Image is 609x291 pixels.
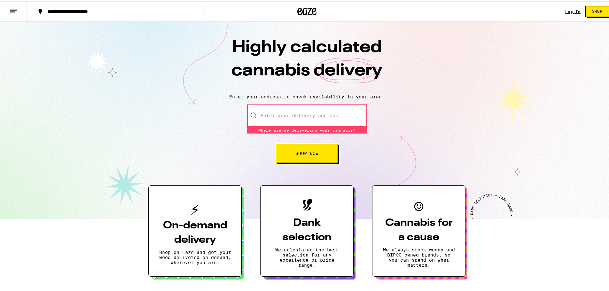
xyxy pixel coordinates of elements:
[6,93,607,98] p: Enter your address to check availability in your area.
[159,249,231,264] p: Shop on Eaze and get your weed delivered on demand, wherever you are.
[565,8,581,12] a: Log In
[148,184,242,275] button: On-demand deliveryShop on Eaze and get your weed delivered on demand, wherever you are.
[195,35,419,88] h1: Highly calculated cannabis delivery
[271,215,343,243] h3: Dank selection
[159,217,231,246] h3: On-demand delivery
[295,150,318,154] span: Shop Now
[4,4,46,10] span: Hi. Need any help?
[383,246,455,266] p: We always stock women and BIPOC owned brands, so you can spend on what matters.
[276,142,338,162] button: Shop Now
[247,103,367,126] input: Enter your delivery address
[260,184,354,275] button: Dank selectionWe calculated the best selection for any experience or price range.
[247,126,367,132] div: Where are we delivering your cannabis?
[372,184,465,275] button: Cannabis for a causeWe always stock women and BIPOC owned brands, so you can spend on what matters.
[585,5,609,16] button: Shop
[592,8,602,12] span: Shop
[383,215,455,243] h3: Cannabis for a cause
[271,246,343,266] p: We calculated the best selection for any experience or price range.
